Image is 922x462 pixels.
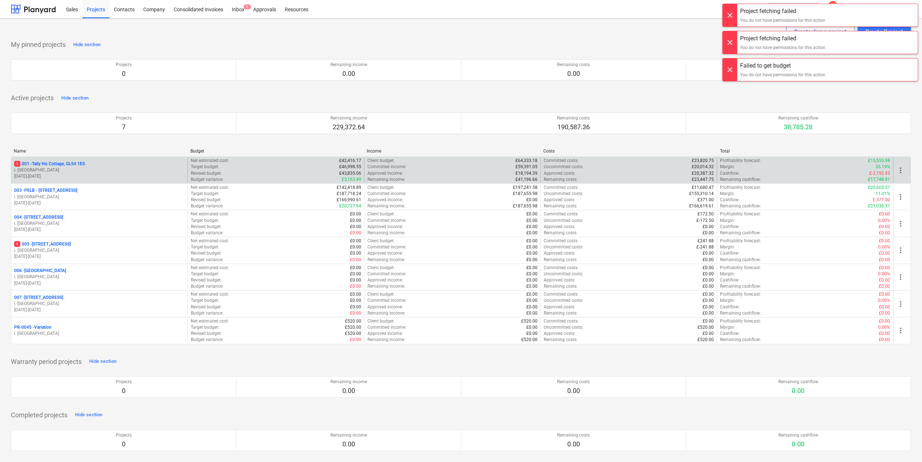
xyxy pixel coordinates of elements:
div: 006 -[GEOGRAPHIC_DATA]i. [GEOGRAPHIC_DATA][DATE]-[DATE] [14,268,185,286]
p: £0.00 [879,310,890,316]
p: Cashflow : [720,304,740,310]
p: £-2,192.93 [870,170,890,177]
p: £0.00 [526,265,538,271]
p: £0.00 [703,291,714,297]
p: Net estimated cost : [191,265,229,271]
p: £18,194.39 [515,170,538,177]
p: [DATE] - [DATE] [14,200,185,206]
p: Approved income : [367,250,403,256]
span: more_vert [897,300,905,308]
p: Committed costs : [544,158,579,164]
p: 006 - [GEOGRAPHIC_DATA] [14,268,66,274]
p: Remaining costs : [544,203,577,209]
p: Cashflow : [720,250,740,256]
p: £0.00 [526,230,538,236]
p: £520.00 [698,324,714,331]
p: £166,619.61 [690,203,714,209]
p: £0.00 [526,331,538,337]
div: PR-0045 -Variationi. [GEOGRAPHIC_DATA] [14,324,185,337]
span: more_vert [897,166,905,175]
p: Margin : [720,271,735,277]
p: £0.00 [879,291,890,297]
p: £59,391.05 [515,164,538,170]
p: Revised budget : [191,224,222,230]
p: Cashflow : [720,224,740,230]
p: Revised budget : [191,250,222,256]
div: Hide section [61,94,89,102]
p: £166,990.61 [337,197,361,203]
p: £0.00 [350,250,361,256]
p: i. [GEOGRAPHIC_DATA] [14,220,185,227]
p: Target budget : [191,191,219,197]
p: Approved costs : [544,277,575,283]
p: £43,835.06 [339,170,361,177]
p: [DATE] - [DATE] [14,280,185,287]
p: £3,163.49 [342,177,361,183]
p: £0.00 [703,318,714,324]
p: Approved income : [367,170,403,177]
p: £0.00 [526,211,538,217]
p: Remaining costs : [544,177,577,183]
p: Approved costs : [544,250,575,256]
p: £142,418.89 [337,185,361,191]
p: £15,555.98 [868,158,890,164]
div: Project fetching failed [740,7,826,16]
p: £187,655.98 [513,203,538,209]
p: Profitability forecast : [720,158,761,164]
p: £0.00 [526,297,538,304]
p: £64,333.18 [515,158,538,164]
p: i. [GEOGRAPHIC_DATA] [14,167,185,173]
p: Projects [116,115,132,121]
p: £0.00 [879,318,890,324]
p: Profitability forecast : [720,265,761,271]
p: £197,241.58 [513,185,538,191]
p: £20,665.37 [868,185,890,191]
div: Income [367,149,538,154]
p: Target budget : [191,271,219,277]
p: Remaining cashflow : [720,177,761,183]
p: Client budget : [367,318,395,324]
p: 0.00% [878,244,890,250]
p: Remaining income [330,62,367,68]
p: Net estimated cost : [191,318,229,324]
p: Profitability forecast : [720,238,761,244]
p: £0.00 [703,283,714,289]
p: £0.00 [879,283,890,289]
p: Revised budget : [191,277,222,283]
p: Committed income : [367,191,406,197]
p: £520.00 [521,318,538,324]
p: Approved costs : [544,170,575,177]
p: £0.00 [879,230,890,236]
button: Hide section [87,356,118,368]
button: Hide section [71,39,102,50]
p: £0.00 [703,265,714,271]
p: £0.00 [879,304,890,310]
button: Hide section [73,409,104,421]
span: more_vert [897,192,905,201]
p: Margin : [720,324,735,331]
p: Remaining income : [367,283,405,289]
div: You do not have permissions for this action [740,44,826,51]
p: £21,036.37 [868,203,890,209]
p: £371.00 [698,197,714,203]
p: £0.00 [526,250,538,256]
p: Remaining costs [557,62,590,68]
p: £17,748.91 [868,177,890,183]
div: 1001 -Tally Ho Cottage, GL54 1ESi. [GEOGRAPHIC_DATA][DATE]-[DATE] [14,161,185,179]
p: Approved income : [367,277,403,283]
p: £0.00 [350,218,361,224]
p: £0.00 [350,297,361,304]
p: £0.00 [703,277,714,283]
p: £0.00 [703,230,714,236]
p: 0.00 [557,69,590,78]
p: £-371.00 [873,197,890,203]
p: £0.00 [350,257,361,263]
p: £155,310.14 [690,191,714,197]
p: Cashflow : [720,197,740,203]
p: £0.00 [703,304,714,310]
p: Profitability forecast : [720,291,761,297]
p: Committed costs : [544,318,579,324]
p: 0.00% [878,324,890,331]
p: Committed income : [367,244,406,250]
p: £0.00 [526,271,538,277]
